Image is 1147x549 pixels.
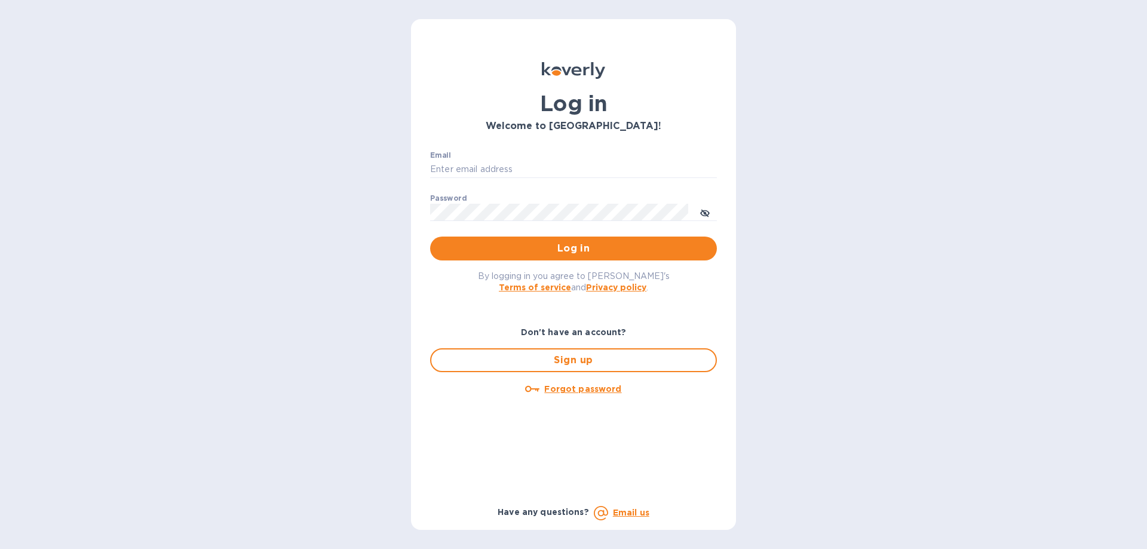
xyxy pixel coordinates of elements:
[430,195,467,202] label: Password
[613,508,649,517] a: Email us
[693,200,717,224] button: toggle password visibility
[430,237,717,260] button: Log in
[544,384,621,394] u: Forgot password
[430,91,717,116] h1: Log in
[498,507,589,517] b: Have any questions?
[441,353,706,367] span: Sign up
[542,62,605,79] img: Koverly
[586,283,646,292] a: Privacy policy
[430,348,717,372] button: Sign up
[430,152,451,159] label: Email
[430,161,717,179] input: Enter email address
[440,241,707,256] span: Log in
[521,327,627,337] b: Don't have an account?
[499,283,571,292] a: Terms of service
[430,121,717,132] h3: Welcome to [GEOGRAPHIC_DATA]!
[478,271,670,292] span: By logging in you agree to [PERSON_NAME]'s and .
